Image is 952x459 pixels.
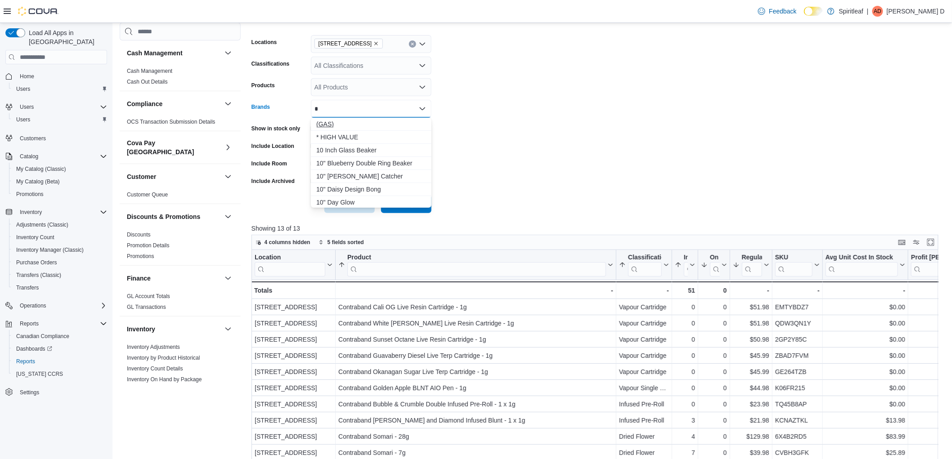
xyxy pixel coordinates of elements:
[223,211,234,222] button: Discounts & Promotions
[127,376,202,383] span: Inventory On Hand by Package
[16,71,107,82] span: Home
[2,131,111,144] button: Customers
[255,302,332,312] div: [STREET_ADDRESS]
[839,6,863,17] p: Spiritleaf
[13,114,107,125] span: Users
[127,242,170,249] span: Promotion Details
[16,133,49,144] a: Customers
[13,84,107,94] span: Users
[311,183,431,196] button: 10" Daisy Design Bong
[775,254,813,262] div: SKU
[127,138,221,156] h3: Cova Pay [GEOGRAPHIC_DATA]
[127,303,166,311] span: GL Transactions
[316,159,426,168] span: 10" Blueberry Double Ring Beaker
[127,253,154,259] a: Promotions
[701,415,727,426] div: 0
[675,383,695,393] div: 0
[251,39,277,46] label: Locations
[710,254,720,262] div: On Order Qty
[255,383,332,393] div: [STREET_ADDRESS]
[127,242,170,249] a: Promotion Details
[223,98,234,109] button: Compliance
[13,176,63,187] a: My Catalog (Beta)
[16,300,107,311] span: Operations
[338,302,613,312] div: Contraband Cali OG Live Resin Cartridge - 1g
[16,165,66,173] span: My Catalog (Classic)
[732,285,769,296] div: -
[675,366,695,377] div: 0
[127,232,151,238] a: Discounts
[9,281,111,294] button: Transfers
[775,318,820,329] div: QDW3QN1Y
[251,224,946,233] p: Showing 13 of 13
[20,103,34,111] span: Users
[13,270,65,281] a: Transfers (Classic)
[127,231,151,238] span: Discounts
[251,60,290,67] label: Classifications
[409,40,416,48] button: Clear input
[255,254,325,276] div: Location
[13,369,67,379] a: [US_STATE] CCRS
[13,356,39,367] a: Reports
[255,254,325,262] div: Location
[16,102,107,112] span: Users
[775,285,820,296] div: -
[9,343,111,355] a: Dashboards
[628,254,662,276] div: Classification
[223,273,234,284] button: Finance
[741,254,762,262] div: Regular Price
[619,399,669,410] div: Infused Pre-Roll
[619,334,669,345] div: Vapour Cartridge
[127,343,180,351] span: Inventory Adjustments
[826,399,905,410] div: $0.00
[251,103,270,111] label: Brands
[826,334,905,345] div: $0.00
[911,237,922,248] button: Display options
[628,254,662,262] div: Classification
[897,237,907,248] button: Keyboard shortcuts
[16,191,44,198] span: Promotions
[701,334,727,345] div: 0
[16,272,61,279] span: Transfers (Classic)
[13,282,42,293] a: Transfers
[316,120,426,129] span: (GAS)
[13,176,107,187] span: My Catalog (Beta)
[2,206,111,218] button: Inventory
[826,302,905,312] div: $0.00
[328,239,364,246] span: 5 fields sorted
[16,116,30,123] span: Users
[127,376,202,383] a: Inventory On Hand by Package
[732,334,769,345] div: $50.98
[701,254,727,276] button: On Order Qty
[252,237,314,248] button: 4 columns hidden
[120,229,241,265] div: Discounts & Promotions
[619,302,669,312] div: Vapour Cartridge
[16,246,84,254] span: Inventory Manager (Classic)
[316,198,426,207] span: 10" Day Glow
[5,66,107,422] nav: Complex example
[338,350,613,361] div: Contraband Guavaberry Diesel Live Terp Cartridge - 1g
[16,207,45,218] button: Inventory
[13,164,107,174] span: My Catalog (Classic)
[127,49,183,58] h3: Cash Management
[20,389,39,396] span: Settings
[419,105,426,112] button: Close list of options
[16,387,43,398] a: Settings
[701,350,727,361] div: 0
[311,144,431,157] button: 10 Inch Glass Beaker
[13,282,107,293] span: Transfers
[316,133,426,142] span: * HIGH VALUE
[9,218,111,231] button: Adjustments (Classic)
[619,415,669,426] div: Infused Pre-Roll
[127,355,200,361] a: Inventory by Product Historical
[2,317,111,330] button: Reports
[775,334,820,345] div: 2GP2Y85C
[13,219,107,230] span: Adjustments (Classic)
[25,28,107,46] span: Load All Apps in [GEOGRAPHIC_DATA]
[16,234,54,241] span: Inventory Count
[223,142,234,153] button: Cova Pay [GEOGRAPHIC_DATA]
[13,189,47,200] a: Promotions
[16,300,50,311] button: Operations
